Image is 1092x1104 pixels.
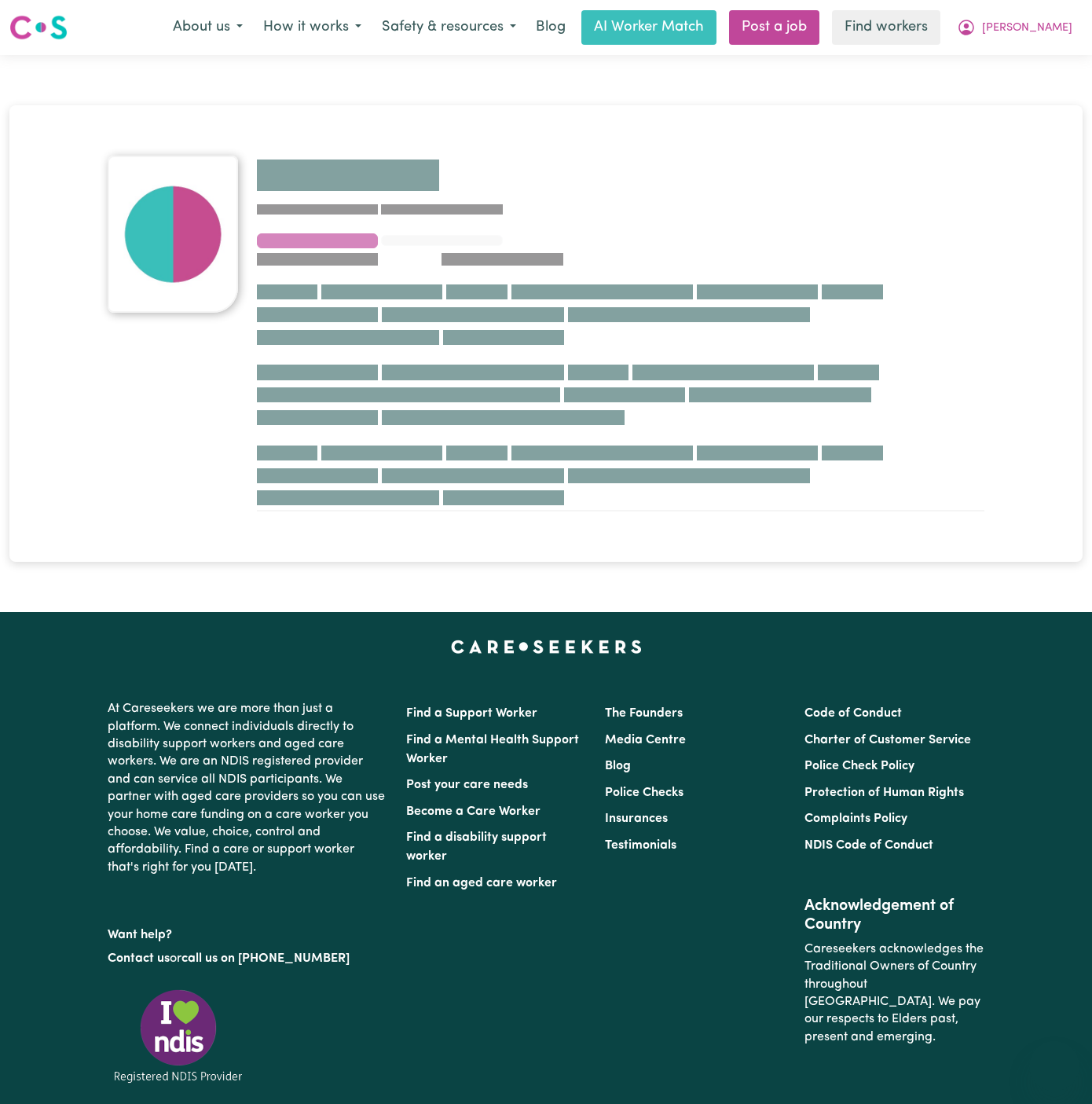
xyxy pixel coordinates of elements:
[406,805,541,818] a: Become a Care Worker
[1029,1041,1079,1091] iframe: Button to launch messaging window
[406,877,557,889] a: Find an aged care worker
[729,10,819,45] a: Post a job
[108,952,170,965] a: Contact us
[253,11,372,44] button: How it works
[832,10,940,45] a: Find workers
[372,11,526,44] button: Safety & resources
[108,694,387,882] p: At Careseekers we are more than just a platform. We connect individuals directly to disability su...
[406,707,537,720] a: Find a Support Worker
[605,812,668,825] a: Insurances
[451,640,642,653] a: Careseekers home page
[108,944,387,974] p: or
[181,952,350,965] a: call us on [PHONE_NUMBER]
[804,812,907,825] a: Complaints Policy
[605,839,676,852] a: Testimonials
[581,10,716,45] a: AI Worker Match
[605,760,631,772] a: Blog
[605,734,686,746] a: Media Centre
[804,787,964,799] a: Protection of Human Rights
[9,13,68,42] img: Careseekers logo
[526,10,575,45] a: Blog
[406,734,579,765] a: Find a Mental Health Support Worker
[982,20,1072,37] span: [PERSON_NAME]
[406,831,547,863] a: Find a disability support worker
[804,707,902,720] a: Code of Conduct
[804,760,914,772] a: Police Check Policy
[804,839,933,852] a: NDIS Code of Conduct
[108,987,249,1085] img: Registered NDIS provider
[605,707,683,720] a: The Founders
[163,11,253,44] button: About us
[804,897,984,934] h2: Acknowledgement of Country
[406,779,528,791] a: Post your care needs
[804,734,971,746] a: Charter of Customer Service
[9,9,68,46] a: Careseekers logo
[108,920,387,944] p: Want help?
[804,934,984,1052] p: Careseekers acknowledges the Traditional Owners of Country throughout [GEOGRAPHIC_DATA]. We pay o...
[947,11,1083,44] button: My Account
[605,787,683,799] a: Police Checks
